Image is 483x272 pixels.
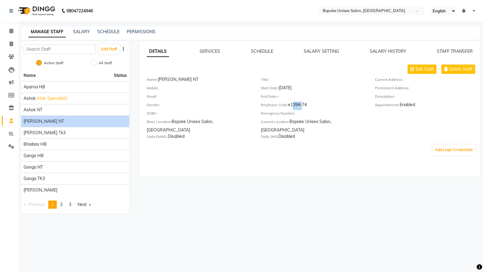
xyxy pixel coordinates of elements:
[261,133,366,142] div: Disabled
[69,202,71,207] span: 3
[449,66,472,72] span: Delete Staff
[375,85,409,91] label: Permanent Address:
[261,77,269,82] label: Title:
[433,145,475,155] button: Add Login Credentials
[261,93,366,102] div: -
[24,84,45,90] span: Aparna HB
[147,102,160,108] label: Gender:
[24,95,36,102] span: Ashok
[114,72,127,79] span: Status
[261,119,289,125] label: Current Location:
[37,95,67,102] span: (Hair Specialist)
[24,118,64,125] span: [PERSON_NAME] NT
[24,176,45,182] span: Ganga TK3
[375,94,395,99] label: Description:
[75,201,94,209] a: Next
[24,107,42,113] span: Ashok NT
[24,130,66,136] span: [PERSON_NAME] Tk3
[200,49,220,54] a: SERVICES
[261,102,288,108] label: Employee Code:
[441,65,475,74] button: Delete Staff
[304,49,339,54] a: SALARY SETTING
[147,134,168,139] label: Daily EMAIL:
[147,94,157,99] label: Email:
[66,2,93,19] b: 08047224946
[24,153,44,159] span: Ganga HB
[24,164,43,170] span: Ganga NT
[408,65,437,74] button: Edit Staff
[51,202,54,207] span: 1
[147,110,252,119] div: -
[261,111,295,116] label: Emergency Number:
[147,111,155,116] label: DOB:
[416,66,434,72] span: Edit Staff
[147,133,252,142] div: Disabled
[147,77,158,82] label: Name:
[375,102,480,110] div: Enabled
[147,85,159,91] label: Mobile:
[99,60,112,66] label: All Staff
[261,119,366,133] div: Bspoke Unisex Salon, [GEOGRAPHIC_DATA]
[28,202,45,207] span: Previous
[147,119,252,133] div: Bspoke Unisex Salon, [GEOGRAPHIC_DATA]
[375,77,403,82] label: Current Address:
[261,85,279,91] label: Start Date:
[28,27,66,37] a: MANAGE STAFF
[147,76,252,85] div: [PERSON_NAME] NT
[261,102,366,110] div: e1394-74
[73,29,90,34] a: SALARY
[147,46,169,57] a: DETAILS
[261,94,277,99] label: End Date:
[251,49,273,54] a: SCHEDULE
[15,2,57,19] img: logo
[147,119,171,125] label: Base Location:
[261,85,366,93] div: [DATE]
[24,45,96,54] input: Search Staff
[97,29,120,34] a: SCHEDULE
[127,29,155,34] a: PERMISSIONS
[261,134,278,139] label: Daily SMS:
[437,49,473,54] a: STAFF TRANSFER
[375,102,400,108] label: Appointments:
[44,60,63,66] label: Active Staff
[370,49,406,54] a: SALARY HISTORY
[98,44,120,54] button: Add Staff
[24,187,57,193] span: [PERSON_NAME]
[24,141,47,147] span: Bhaibav HB
[60,202,62,207] span: 2
[24,73,36,78] span: Name
[21,201,129,209] nav: Pagination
